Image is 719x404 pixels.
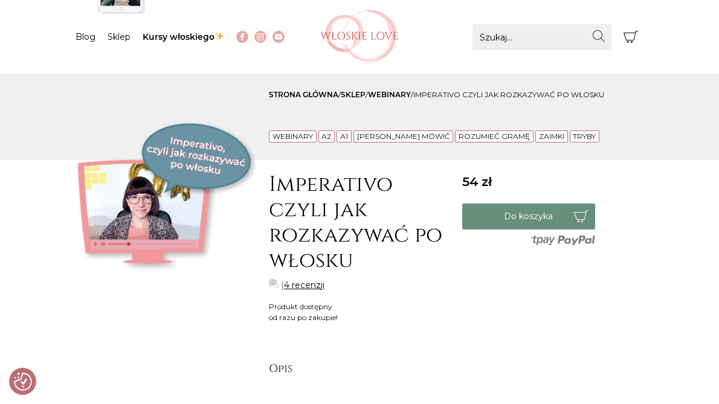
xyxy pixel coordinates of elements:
[617,24,643,50] button: Koszyk
[215,32,224,40] img: ✨
[14,373,32,391] img: Revisit consent button
[413,90,604,99] span: Imperativo czyli jak rozkazywać po włosku
[284,279,324,292] a: 4 recenzji
[269,301,341,323] div: Produkt dostępny od razu po zakupie!
[269,90,604,99] span: / / /
[269,362,450,376] h2: Opis
[573,132,596,141] a: Tryby
[320,10,399,64] img: Włoskielove
[269,172,450,274] h1: Imperativo czyli jak rozkazywać po włosku
[108,31,131,42] a: Sklep
[272,132,313,141] a: Webinary
[14,373,32,391] button: Preferencje co do zgód
[143,31,224,42] a: Kursy włoskiego
[357,132,450,141] a: [PERSON_NAME] mówić
[462,174,492,189] span: 54
[76,31,95,42] a: Blog
[459,132,530,141] a: Rozumieć gramę
[462,204,595,229] button: Do koszyka
[368,90,411,99] a: Webinary
[340,132,348,141] a: A1
[472,24,611,50] input: Szukaj...
[341,90,366,99] a: sklep
[539,132,564,141] a: Zaimki
[321,132,331,141] a: A2
[269,90,338,99] a: Strona główna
